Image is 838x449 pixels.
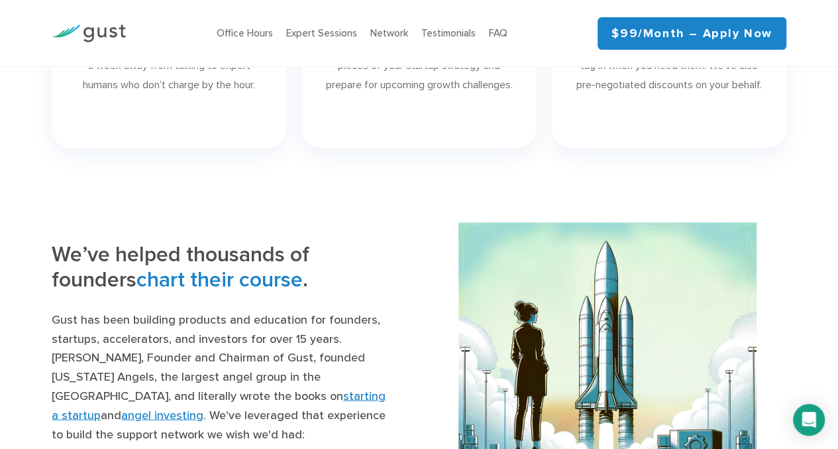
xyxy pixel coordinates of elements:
a: Testimonials [421,27,476,39]
a: FAQ [489,27,507,39]
a: angel investing [121,408,203,422]
div: Open Intercom Messenger [793,404,825,436]
span: chart their course [136,267,303,292]
a: Office Hours [217,27,273,39]
img: Gust Logo [52,25,126,42]
a: starting a startup [52,389,386,422]
h3: We’ve helped thousands of founders . [52,241,388,301]
a: $99/month – Apply Now [598,17,786,50]
a: Network [370,27,408,39]
a: Expert Sessions [286,27,357,39]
